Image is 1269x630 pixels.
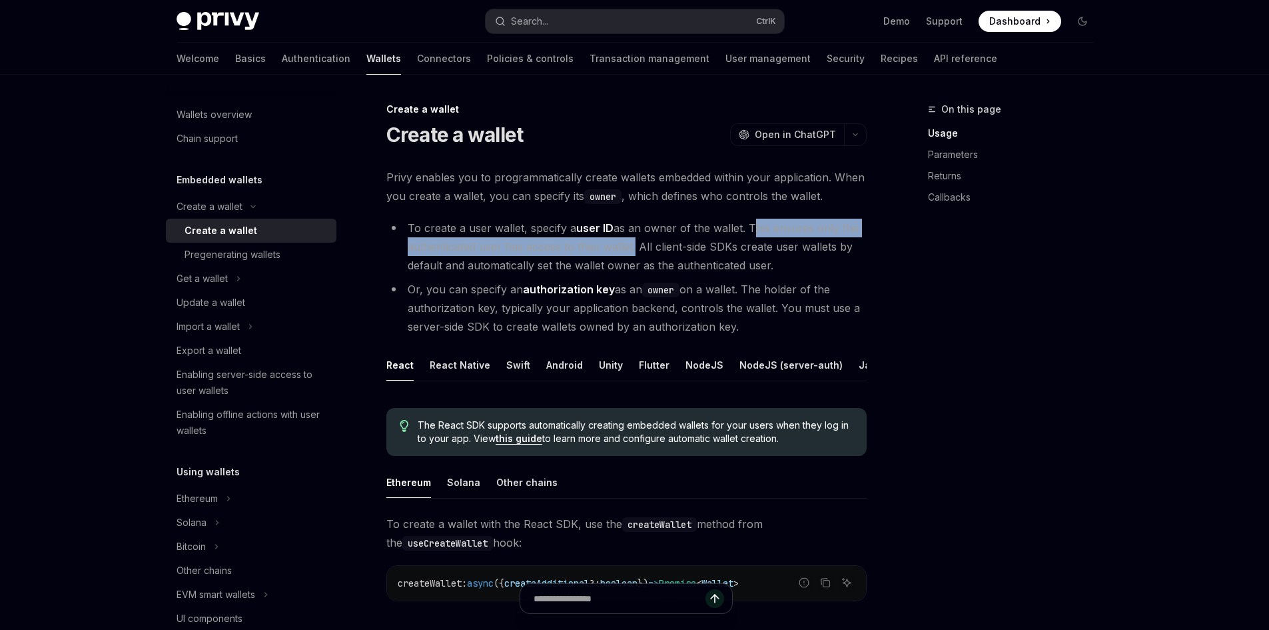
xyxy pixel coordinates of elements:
a: Update a wallet [166,291,336,315]
div: Export a wallet [177,343,241,359]
a: Chain support [166,127,336,151]
span: Dashboard [989,15,1041,28]
a: Connectors [417,43,471,75]
button: Send message [705,589,724,608]
a: Transaction management [590,43,709,75]
a: Other chains [166,559,336,583]
a: Returns [928,165,1104,187]
button: Open search [486,9,784,33]
a: Policies & controls [487,43,574,75]
a: Authentication [282,43,350,75]
a: Wallets overview [166,103,336,127]
div: Pregenerating wallets [185,247,280,263]
div: Get a wallet [177,271,228,287]
h5: Embedded wallets [177,172,262,188]
strong: user ID [576,221,614,235]
button: Toggle Solana section [166,511,336,535]
div: NodeJS (server-auth) [739,349,843,381]
a: Enabling server-side access to user wallets [166,363,336,403]
span: < [696,577,701,589]
div: Android [546,349,583,381]
li: To create a user wallet, specify a as an owner of the wallet. This ensures only the authenticated... [386,219,867,275]
button: Toggle Bitcoin section [166,535,336,559]
span: On this page [941,101,1001,117]
span: The React SDK supports automatically creating embedded wallets for your users when they log in to... [418,419,853,445]
button: Toggle dark mode [1072,11,1093,32]
div: Create a wallet [177,199,242,215]
div: React [386,349,414,381]
div: Chain support [177,131,238,147]
div: NodeJS [685,349,723,381]
span: => [648,577,659,589]
div: EVM smart wallets [177,587,255,603]
div: Import a wallet [177,319,240,335]
a: Export a wallet [166,339,336,363]
span: boolean [600,577,637,589]
a: Security [827,43,865,75]
div: Enabling offline actions with user wallets [177,407,328,439]
input: Ask a question... [534,584,705,613]
button: Toggle Import a wallet section [166,315,336,339]
svg: Tip [400,420,409,432]
div: UI components [177,611,242,627]
span: ({ [494,577,504,589]
span: > [733,577,739,589]
a: Demo [883,15,910,28]
a: Welcome [177,43,219,75]
span: createAdditional [504,577,590,589]
div: Unity [599,349,623,381]
img: dark logo [177,12,259,31]
span: ?: [590,577,600,589]
div: Swift [506,349,530,381]
div: Update a wallet [177,295,245,311]
a: API reference [934,43,997,75]
span: Wallet [701,577,733,589]
a: this guide [496,433,542,445]
span: Ctrl K [756,16,776,27]
div: Solana [177,515,207,531]
a: Parameters [928,144,1104,165]
span: createWallet [398,577,462,589]
div: Search... [511,13,548,29]
span: async [467,577,494,589]
span: Privy enables you to programmatically create wallets embedded within your application. When you c... [386,168,867,205]
a: Create a wallet [166,219,336,243]
div: Ethereum [386,467,431,498]
span: Open in ChatGPT [755,128,836,141]
code: useCreateWallet [402,536,493,551]
div: React Native [430,349,490,381]
a: Dashboard [979,11,1061,32]
button: Ask AI [838,574,855,591]
div: Wallets overview [177,107,252,123]
a: Usage [928,123,1104,144]
a: Enabling offline actions with user wallets [166,403,336,443]
a: Wallets [366,43,401,75]
button: Report incorrect code [795,574,813,591]
div: Create a wallet [386,103,867,116]
div: Bitcoin [177,539,206,555]
button: Toggle Ethereum section [166,487,336,511]
span: To create a wallet with the React SDK, use the method from the hook: [386,515,867,552]
div: Other chains [496,467,558,498]
span: }) [637,577,648,589]
div: Other chains [177,563,232,579]
code: owner [584,189,622,204]
div: Flutter [639,349,669,381]
a: User management [725,43,811,75]
a: Pregenerating wallets [166,243,336,267]
strong: authorization key [523,283,615,296]
button: Open in ChatGPT [730,123,844,146]
h1: Create a wallet [386,123,524,147]
h5: Using wallets [177,464,240,480]
a: Recipes [881,43,918,75]
span: : [462,577,467,589]
div: Enabling server-side access to user wallets [177,367,328,399]
code: owner [642,283,679,297]
div: Solana [447,467,480,498]
span: Promise [659,577,696,589]
div: Java [859,349,882,381]
button: Toggle Get a wallet section [166,267,336,291]
a: Support [926,15,963,28]
button: Copy the contents from the code block [817,574,834,591]
div: Ethereum [177,491,218,507]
